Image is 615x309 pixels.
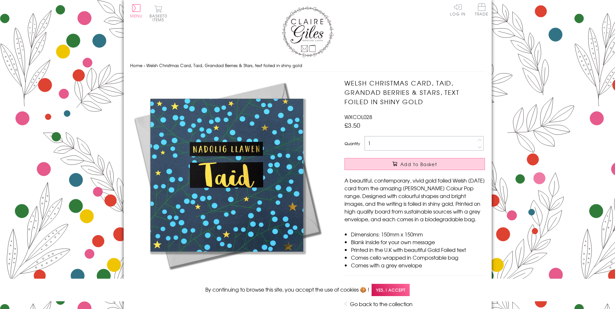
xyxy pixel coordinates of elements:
[344,141,360,146] label: Quantity
[450,3,466,16] a: Log In
[400,161,437,167] span: Add to Basket
[350,300,413,308] a: Go back to the collection
[372,284,410,296] span: Yes, I accept
[149,5,167,22] button: Basket0 items
[475,3,488,17] a: Trade
[351,246,485,254] li: Printed in the U.K with beautiful Gold Foiled text
[144,62,145,68] span: ›
[344,121,360,130] span: £3.50
[130,62,142,68] a: Home
[344,78,485,106] h1: Welsh Christmas Card, Taid, Grandad Berries & Stars, text foiled in shiny gold
[130,13,143,19] span: Menu
[351,238,485,246] li: Blank inside for your own message
[344,113,372,121] span: WXCOL028
[351,261,485,269] li: Comes with a grey envelope
[152,13,167,23] span: 0 items
[130,4,143,18] button: Menu
[146,62,302,68] span: Welsh Christmas Card, Taid, Grandad Berries & Stars, text foiled in shiny gold
[475,3,488,16] span: Trade
[282,6,333,57] img: Claire Giles Greetings Cards
[130,78,324,272] img: Welsh Christmas Card, Taid, Grandad Berries & Stars, text foiled in shiny gold
[344,158,485,170] button: Add to Basket
[344,176,485,223] p: A beautiful, contemporary, vivid gold foiled Welsh [DATE] card from the amazing [PERSON_NAME] Col...
[130,59,485,72] nav: breadcrumbs
[351,254,485,261] li: Comes cello wrapped in Compostable bag
[351,230,485,238] li: Dimensions: 150mm x 150mm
